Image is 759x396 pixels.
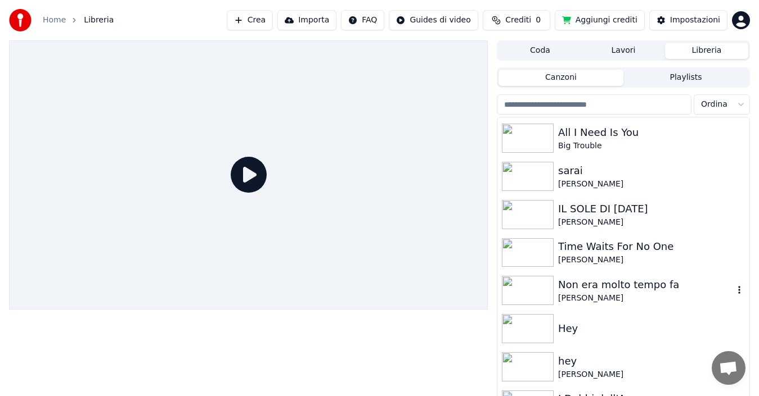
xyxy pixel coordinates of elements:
button: Guides di video [389,10,478,30]
span: Crediti [505,15,531,26]
button: FAQ [341,10,384,30]
button: Crea [227,10,273,30]
button: Crediti0 [483,10,550,30]
div: Big Trouble [558,140,745,152]
div: Non era molto tempo fa [558,277,734,293]
div: [PERSON_NAME] [558,179,745,190]
span: 0 [536,15,541,26]
div: sarai [558,163,745,179]
button: Importa [277,10,336,30]
div: Hey [558,321,745,336]
button: Libreria [665,43,748,59]
div: [PERSON_NAME] [558,293,734,304]
a: Home [43,15,66,26]
div: Aprire la chat [712,351,745,385]
div: [PERSON_NAME] [558,254,745,266]
button: Canzoni [498,70,623,86]
button: Coda [498,43,582,59]
span: Libreria [84,15,114,26]
div: All I Need Is You [558,125,745,140]
button: Playlists [623,70,748,86]
nav: breadcrumb [43,15,114,26]
div: hey [558,353,745,369]
div: Time Waits For No One [558,239,745,254]
button: Lavori [582,43,665,59]
div: [PERSON_NAME] [558,369,745,380]
img: youka [9,9,32,31]
div: [PERSON_NAME] [558,217,745,228]
div: Impostazioni [670,15,720,26]
div: IL SOLE DI [DATE] [558,201,745,217]
span: Ordina [701,99,727,110]
button: Aggiungi crediti [555,10,645,30]
button: Impostazioni [649,10,727,30]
